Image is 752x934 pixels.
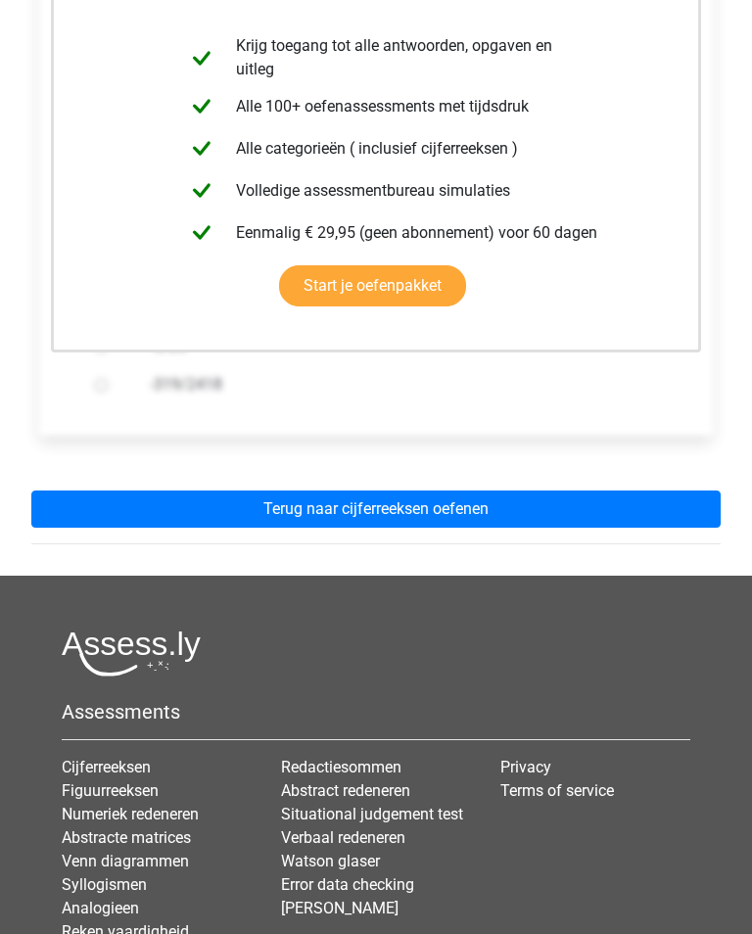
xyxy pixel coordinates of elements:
[62,700,690,724] h5: Assessments
[281,758,401,776] a: Redactiesommen
[62,805,199,823] a: Numeriek redeneren
[281,781,410,800] a: Abstract redeneren
[281,899,399,917] a: [PERSON_NAME]
[62,828,191,847] a: Abstracte matrices
[62,899,139,917] a: Analogieen
[62,630,201,677] img: Assessly logo
[150,373,650,397] label: -319/2418
[281,852,380,870] a: Watson glaser
[62,781,159,800] a: Figuurreeksen
[62,758,151,776] a: Cijferreeksen
[62,875,147,894] a: Syllogismen
[62,852,189,870] a: Venn diagrammen
[281,828,405,847] a: Verbaal redeneren
[279,265,466,306] a: Start je oefenpakket
[281,875,414,894] a: Error data checking
[500,758,551,776] a: Privacy
[500,781,614,800] a: Terms of service
[281,805,463,823] a: Situational judgement test
[31,490,721,528] a: Terug naar cijferreeksen oefenen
